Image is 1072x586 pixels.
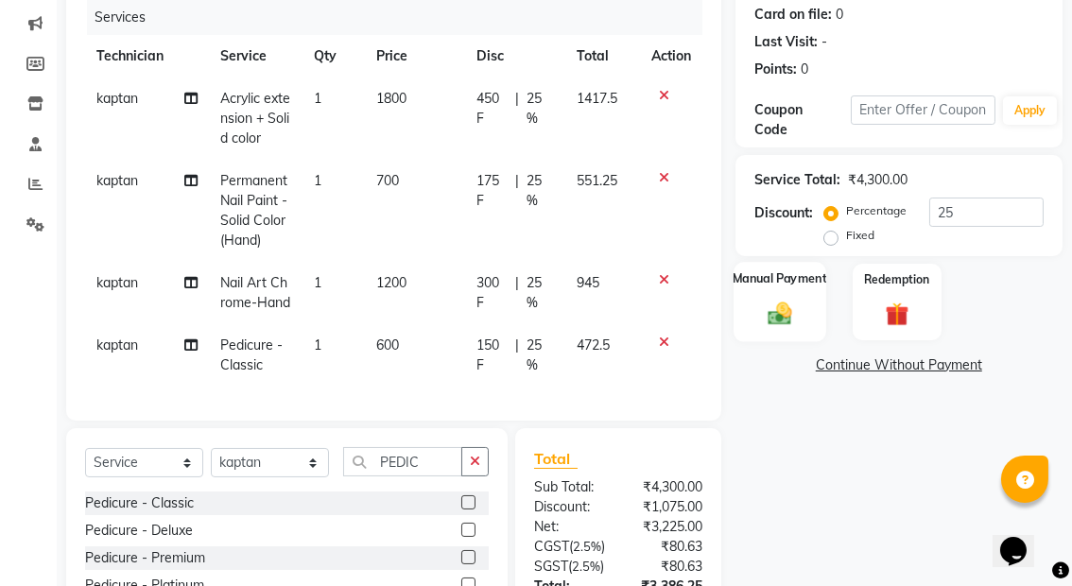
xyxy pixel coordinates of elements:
[527,171,554,211] span: 25 %
[365,35,465,78] th: Price
[851,95,995,125] input: Enter Offer / Coupon Code
[476,336,508,375] span: 150 F
[314,90,321,107] span: 1
[754,60,797,79] div: Points:
[520,537,619,557] div: ( )
[754,5,832,25] div: Card on file:
[848,170,908,190] div: ₹4,300.00
[465,35,566,78] th: Disc
[846,227,874,244] label: Fixed
[760,299,800,327] img: _cash.svg
[527,89,554,129] span: 25 %
[739,355,1059,375] a: Continue Without Payment
[96,336,138,353] span: kaptan
[527,273,554,313] span: 25 %
[220,274,290,311] span: Nail Art Chrome-Hand
[303,35,365,78] th: Qty
[515,89,519,129] span: |
[220,172,287,249] span: Permanent Nail Paint - Solid Color (Hand)
[993,510,1053,567] iframe: chat widget
[376,274,406,291] span: 1200
[520,477,618,497] div: Sub Total:
[314,274,321,291] span: 1
[476,273,508,313] span: 300 F
[618,477,717,497] div: ₹4,300.00
[534,538,569,555] span: CGST
[476,171,508,211] span: 175 F
[527,336,554,375] span: 25 %
[618,517,717,537] div: ₹3,225.00
[96,274,138,291] span: kaptan
[96,172,138,189] span: kaptan
[520,517,618,537] div: Net:
[577,172,617,189] span: 551.25
[85,35,209,78] th: Technician
[520,557,618,577] div: ( )
[801,60,808,79] div: 0
[85,548,205,568] div: Pedicure - Premium
[515,273,519,313] span: |
[96,90,138,107] span: kaptan
[565,35,639,78] th: Total
[376,336,399,353] span: 600
[846,202,907,219] label: Percentage
[640,35,702,78] th: Action
[376,172,399,189] span: 700
[836,5,843,25] div: 0
[85,493,194,513] div: Pedicure - Classic
[376,90,406,107] span: 1800
[754,32,818,52] div: Last Visit:
[1003,96,1057,125] button: Apply
[515,336,519,375] span: |
[314,336,321,353] span: 1
[864,271,929,288] label: Redemption
[220,336,283,373] span: Pedicure - Classic
[618,557,717,577] div: ₹80.63
[515,171,519,211] span: |
[534,558,568,575] span: SGST
[343,447,462,476] input: Search or Scan
[754,100,851,140] div: Coupon Code
[520,497,618,517] div: Discount:
[476,89,508,129] span: 450 F
[209,35,303,78] th: Service
[577,336,610,353] span: 472.5
[754,203,813,223] div: Discount:
[577,90,617,107] span: 1417.5
[85,521,193,541] div: Pedicure - Deluxe
[577,274,599,291] span: 945
[878,300,917,329] img: _gift.svg
[754,170,840,190] div: Service Total:
[572,559,600,574] span: 2.5%
[619,537,717,557] div: ₹80.63
[821,32,827,52] div: -
[573,539,601,554] span: 2.5%
[534,449,578,469] span: Total
[618,497,717,517] div: ₹1,075.00
[314,172,321,189] span: 1
[733,269,827,287] label: Manual Payment
[220,90,290,146] span: Acrylic extension + Solid color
